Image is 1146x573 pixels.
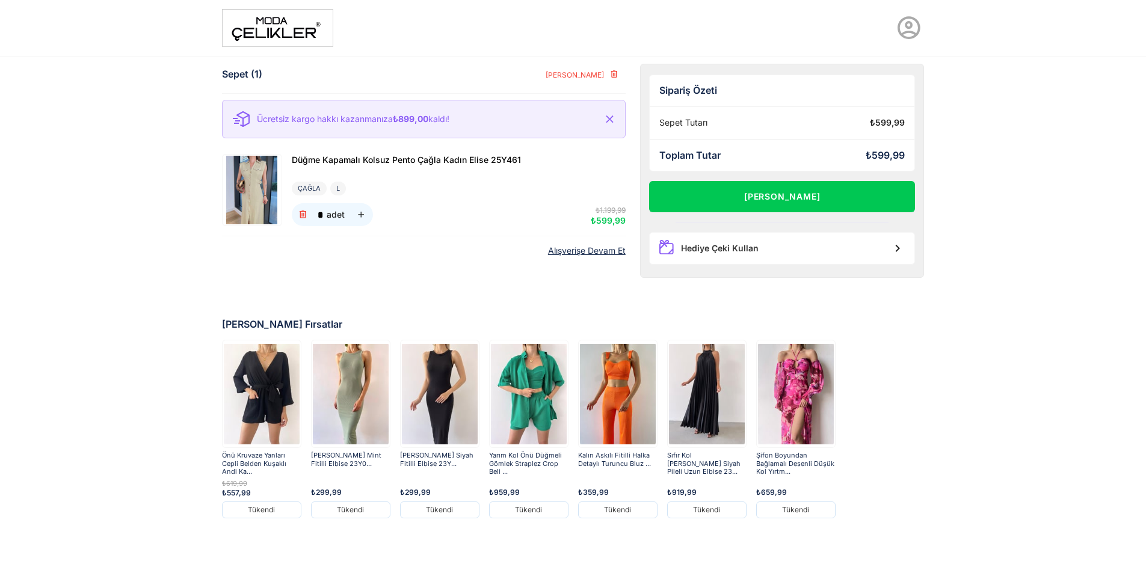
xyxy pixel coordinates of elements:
[313,342,389,446] img: yanni-elbise-23y000498-5b5b-0.jpg
[578,501,658,518] div: Tükendi
[491,342,567,446] img: pietro-uclu-takim-23y000505-e1b0a8.jpg
[292,154,521,167] a: Düğme Kapamalı Kolsuz Pento Çağla Kadın Elise 25Y461
[591,215,626,225] span: ₺599,99
[315,203,327,226] input: adet
[667,488,747,497] div: ₺919,99
[222,452,301,475] a: Önü Kruvaze Yanları Cepli Belden Kuşaklı Andi Ka...
[257,114,449,123] p: Ücretsiz kargo hakkı kazanmanıza kaldı!
[756,488,836,497] div: ₺659,99
[578,488,658,497] div: ₺359,99
[659,150,721,161] div: Toplam Tutar
[400,452,479,475] a: [PERSON_NAME] Siyah Fitilli Elbise 23Y...
[681,244,759,254] div: Hediye Çeki Kullan
[311,452,390,475] a: [PERSON_NAME] Mint Fitilli Elbise 23Y0...
[311,501,390,518] div: Tükendi
[222,319,925,330] div: [PERSON_NAME] Fırsatlar
[400,488,479,497] div: ₺299,99
[535,64,625,85] button: [PERSON_NAME]
[545,70,604,79] span: [PERSON_NAME]
[224,342,300,446] img: andi-sort-tulum-23y000499-4-4208.jpg
[400,501,479,518] div: Tükendi
[866,150,905,161] div: ₺599,99
[659,118,707,128] div: Sepet Tutarı
[311,488,390,497] div: ₺299,99
[489,501,568,518] div: Tükendi
[489,488,568,497] div: ₺959,99
[489,452,568,475] a: Yarım Kol Önü Düğmeli Gömlek Straplez Crop Beli ...
[596,206,626,215] span: ₺1.199,99
[649,181,916,212] button: [PERSON_NAME]
[870,118,905,128] div: ₺599,99
[580,342,656,446] img: kalin-askili-fitilli-halka-detayli-tur-59-4ef.jpg
[222,480,301,488] div: ₺619,99
[222,69,262,80] div: Sepet (1)
[393,114,428,124] b: ₺899,00
[667,452,747,475] a: Sıfır Kol [PERSON_NAME] Siyah Pileli Uzun Elbise 23...
[578,452,658,475] a: Kalın Askılı Fitilli Halka Detaylı Turuncu Bluz ...
[548,246,626,256] a: Alışverişe Devam Et
[327,210,345,219] div: adet
[222,501,301,518] div: Tükendi
[222,489,301,497] div: ₺557,99
[292,182,327,195] div: ÇAĞLA
[659,85,905,96] div: Sipariş Özeti
[224,156,280,224] img: Düğme Kapamalı Kolsuz Pento Çağla Kadın Elise 25Y461
[222,9,333,47] img: moda%20-1.png
[758,342,834,446] img: sister-elbise-22y000395-4ca5-9.jpg
[667,501,747,518] div: Tükendi
[330,182,346,195] div: L
[669,342,745,446] img: lana-pileli-uzun-elbise-23y000477-645bdd.jpg
[402,342,478,446] img: yanni-elbise-23y000498--c3915.jpg
[292,155,521,165] span: Düğme Kapamalı Kolsuz Pento Çağla Kadın Elise 25Y461
[756,501,836,518] div: Tükendi
[756,452,836,475] a: Şifon Boyundan Bağlamalı Desenli Düşük Kol Yırtm...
